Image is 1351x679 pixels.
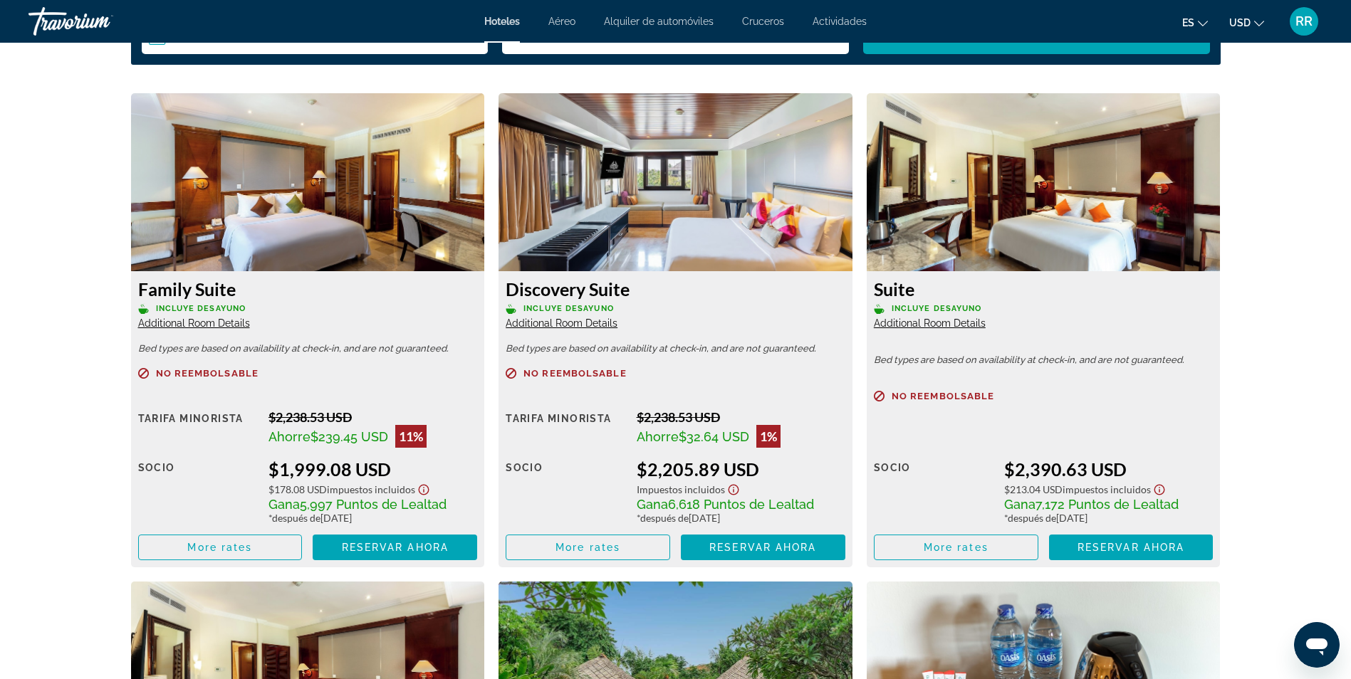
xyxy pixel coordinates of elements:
div: Socio [138,458,258,524]
div: 11% [395,425,427,448]
span: Incluye desayuno [892,304,982,313]
span: No reembolsable [156,369,259,378]
span: Reservar ahora [709,542,816,553]
div: * [DATE] [1004,512,1213,524]
span: Reservar ahora [342,542,449,553]
span: Gana [637,497,668,512]
button: Show Taxes and Fees disclaimer [415,480,432,496]
div: Search widget [142,19,1210,54]
div: Socio [506,458,625,524]
span: More rates [924,542,989,553]
a: Alquiler de automóviles [604,16,714,27]
span: Gana [1004,497,1036,512]
button: More rates [874,535,1038,560]
button: Change language [1182,12,1208,33]
span: después de [640,512,689,524]
a: Actividades [813,16,867,27]
span: More rates [187,542,252,553]
div: * [DATE] [268,512,477,524]
div: Tarifa Minorista [138,409,258,448]
span: 5,997 Puntos de Lealtad [300,497,447,512]
button: Reservar ahora [313,535,477,560]
button: Reservar ahora [1049,535,1214,560]
button: Reservar ahora [681,535,845,560]
span: No reembolsable [523,369,627,378]
span: Incluye desayuno [523,304,614,313]
h3: Discovery Suite [506,278,845,300]
button: More rates [138,535,303,560]
span: después de [272,512,320,524]
span: 6,618 Puntos de Lealtad [668,497,814,512]
span: Impuestos incluidos [1063,483,1151,495]
a: Travorium [28,3,171,40]
a: Aéreo [548,16,575,27]
iframe: Button to launch messaging window [1294,622,1340,668]
a: Cruceros [742,16,784,27]
img: Discovery Suite [499,93,852,271]
div: $2,238.53 USD [637,409,845,425]
p: Bed types are based on availability at check-in, and are not guaranteed. [506,344,845,354]
div: Tarifa Minorista [506,409,625,448]
span: USD [1229,17,1251,28]
p: Bed types are based on availability at check-in, and are not guaranteed. [138,344,478,354]
div: 1% [756,425,781,448]
button: User Menu [1285,6,1323,36]
span: es [1182,17,1194,28]
span: Incluye desayuno [156,304,246,313]
span: Impuestos incluidos [327,483,415,495]
span: Ahorre [268,429,311,444]
span: $178.08 USD [268,483,327,495]
div: Socio [874,458,993,524]
span: Impuestos incluidos [637,483,725,495]
button: Change currency [1229,12,1264,33]
div: $2,238.53 USD [268,409,477,425]
h3: Family Suite [138,278,478,300]
button: Show Taxes and Fees disclaimer [725,480,742,496]
div: * [DATE] [637,512,845,524]
h3: Suite [874,278,1214,300]
img: Suite [867,93,1221,271]
a: Hoteles [484,16,520,27]
div: $2,390.63 USD [1004,458,1213,480]
div: $1,999.08 USD [268,458,477,480]
span: $32.64 USD [679,429,749,444]
span: Gana [268,497,300,512]
span: RR [1295,14,1313,28]
span: después de [1008,512,1056,524]
button: Select check in and out date [142,19,489,54]
img: Family Suite [131,93,485,271]
button: More rates [506,535,670,560]
span: Reservar ahora [1078,542,1184,553]
span: $239.45 USD [311,429,388,444]
span: $213.04 USD [1004,483,1063,495]
span: More rates [555,542,620,553]
span: Additional Room Details [506,317,617,329]
span: Additional Room Details [138,317,250,329]
span: Additional Room Details [874,317,986,329]
span: Ahorre [637,429,679,444]
button: Show Taxes and Fees disclaimer [1151,480,1168,496]
span: No reembolsable [892,391,995,401]
p: Bed types are based on availability at check-in, and are not guaranteed. [874,355,1214,365]
div: $2,205.89 USD [637,458,845,480]
span: 7,172 Puntos de Lealtad [1036,497,1179,512]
